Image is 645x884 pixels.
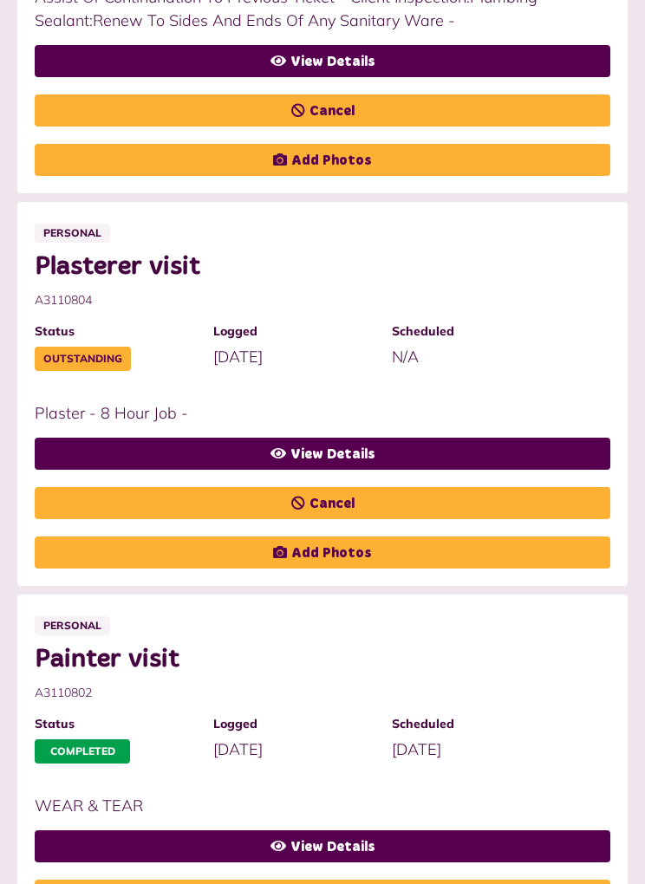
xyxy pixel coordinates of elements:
a: View Details [35,438,610,470]
span: Plasterer visit [35,251,593,283]
span: Painter visit [35,644,593,675]
span: A3110802 [35,684,593,702]
span: Status [35,715,196,733]
a: View Details [35,45,610,77]
span: Personal [35,224,110,243]
p: Plaster - 8 Hour Job - [35,401,593,425]
a: Add Photos [35,144,610,176]
a: Cancel [35,94,610,127]
span: A3110804 [35,291,593,309]
span: [DATE] [392,739,441,759]
span: Status [35,322,196,341]
span: Logged [213,715,375,733]
span: Outstanding [35,347,131,371]
span: N/A [392,347,419,367]
span: Completed [35,739,130,764]
span: Scheduled [392,715,553,733]
a: Cancel [35,487,610,519]
a: View Details [35,830,610,862]
span: Logged [213,322,375,341]
span: Personal [35,616,110,635]
span: [DATE] [213,347,263,367]
a: Add Photos [35,536,610,569]
span: [DATE] [213,739,263,759]
span: Scheduled [392,322,553,341]
p: WEAR & TEAR [35,794,593,817]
